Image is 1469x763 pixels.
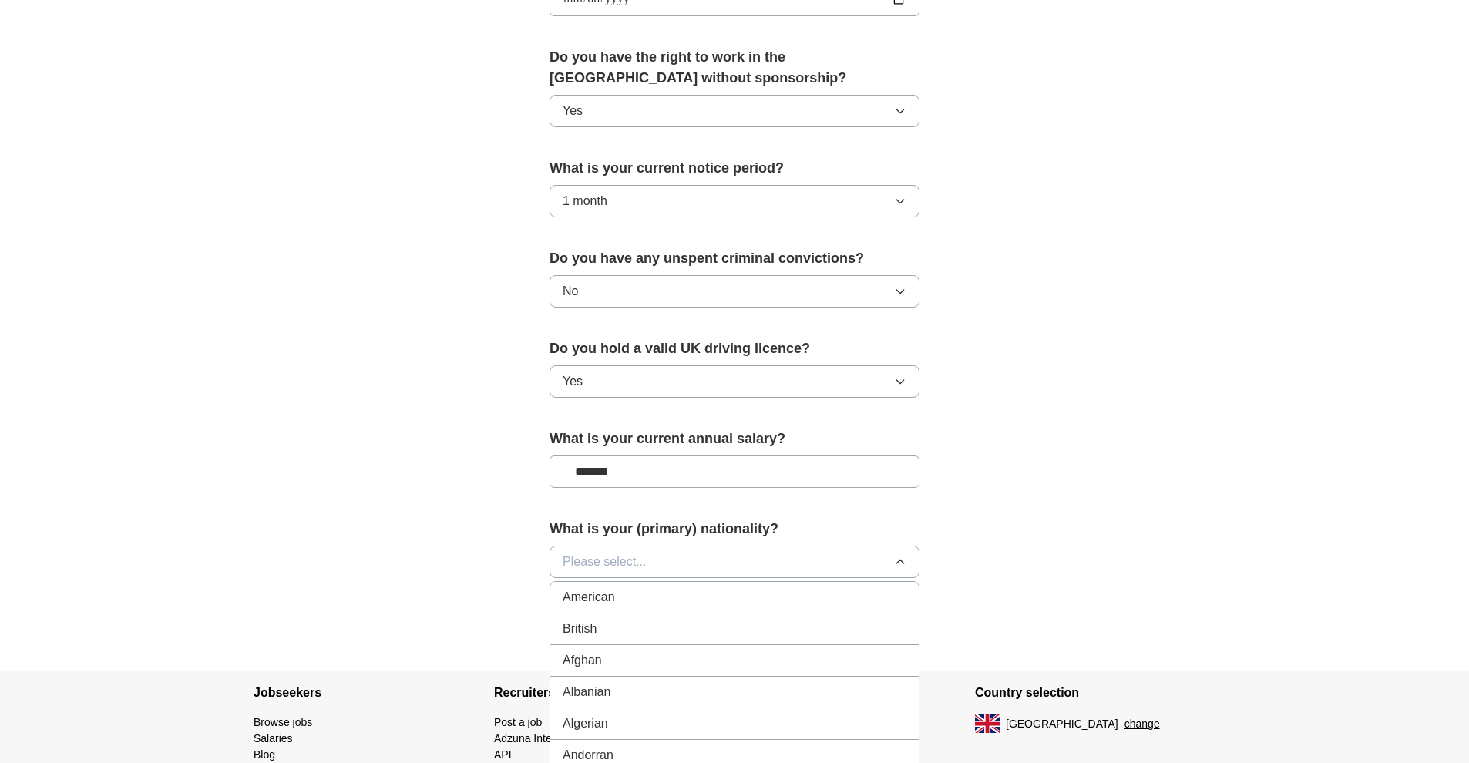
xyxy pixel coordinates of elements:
[550,185,919,217] button: 1 month
[550,519,919,539] label: What is your (primary) nationality?
[550,95,919,127] button: Yes
[1124,716,1160,732] button: change
[563,553,647,571] span: Please select...
[563,620,597,638] span: British
[254,748,275,761] a: Blog
[550,365,919,398] button: Yes
[563,588,615,607] span: American
[563,372,583,391] span: Yes
[563,102,583,120] span: Yes
[494,748,512,761] a: API
[550,546,919,578] button: Please select...
[550,275,919,308] button: No
[563,192,607,210] span: 1 month
[563,683,610,701] span: Albanian
[254,732,293,745] a: Salaries
[1006,716,1118,732] span: [GEOGRAPHIC_DATA]
[494,716,542,728] a: Post a job
[254,716,312,728] a: Browse jobs
[494,732,588,745] a: Adzuna Intelligence
[550,248,919,269] label: Do you have any unspent criminal convictions?
[550,47,919,89] label: Do you have the right to work in the [GEOGRAPHIC_DATA] without sponsorship?
[550,338,919,359] label: Do you hold a valid UK driving licence?
[563,282,578,301] span: No
[975,714,1000,733] img: UK flag
[550,429,919,449] label: What is your current annual salary?
[563,651,602,670] span: Afghan
[550,158,919,179] label: What is your current notice period?
[563,714,608,733] span: Algerian
[975,671,1215,714] h4: Country selection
